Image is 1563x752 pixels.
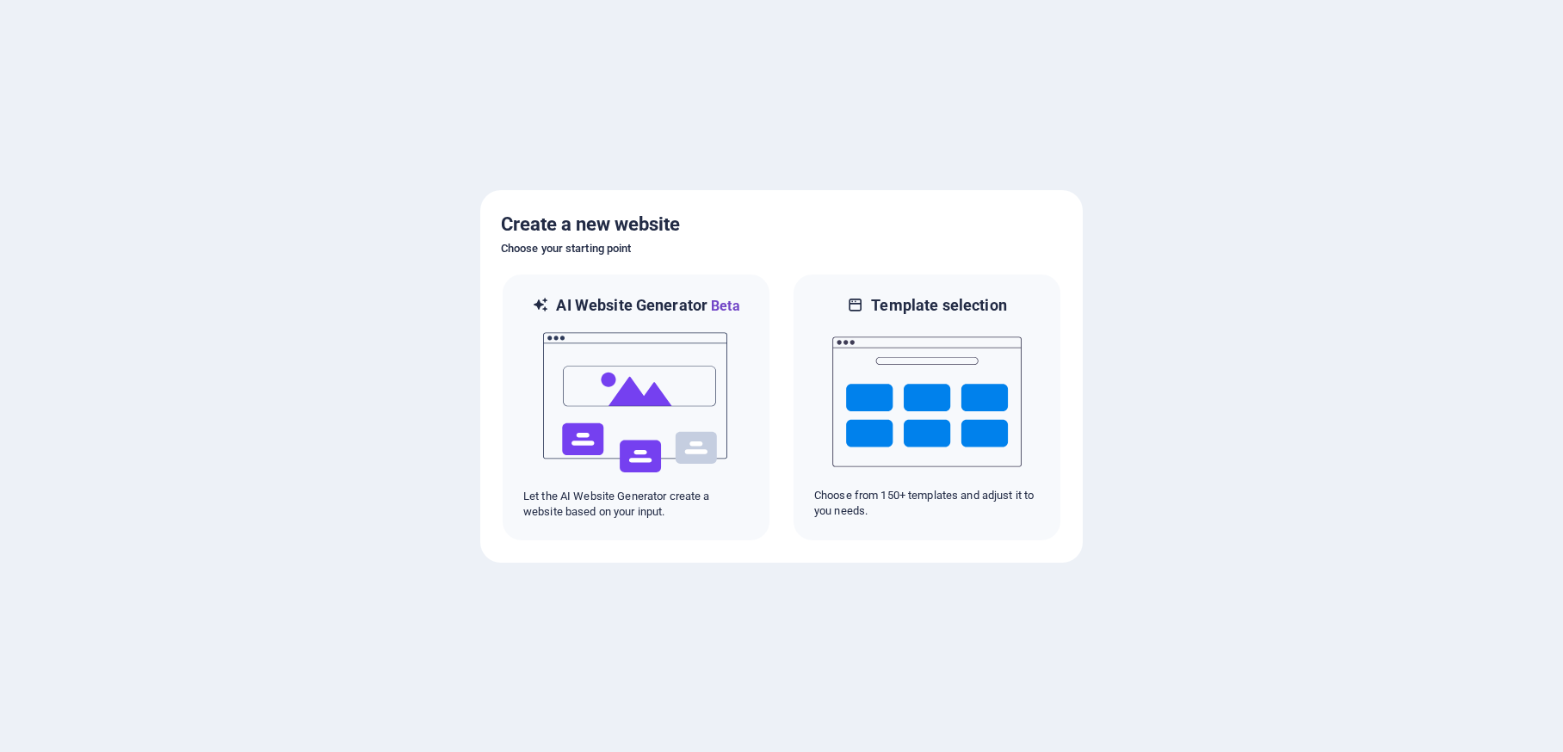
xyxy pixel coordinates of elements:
[556,295,739,317] h6: AI Website Generator
[501,211,1062,238] h5: Create a new website
[541,317,731,489] img: ai
[814,488,1040,519] p: Choose from 150+ templates and adjust it to you needs.
[871,295,1006,316] h6: Template selection
[792,273,1062,542] div: Template selectionChoose from 150+ templates and adjust it to you needs.
[501,273,771,542] div: AI Website GeneratorBetaaiLet the AI Website Generator create a website based on your input.
[707,298,740,314] span: Beta
[523,489,749,520] p: Let the AI Website Generator create a website based on your input.
[501,238,1062,259] h6: Choose your starting point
